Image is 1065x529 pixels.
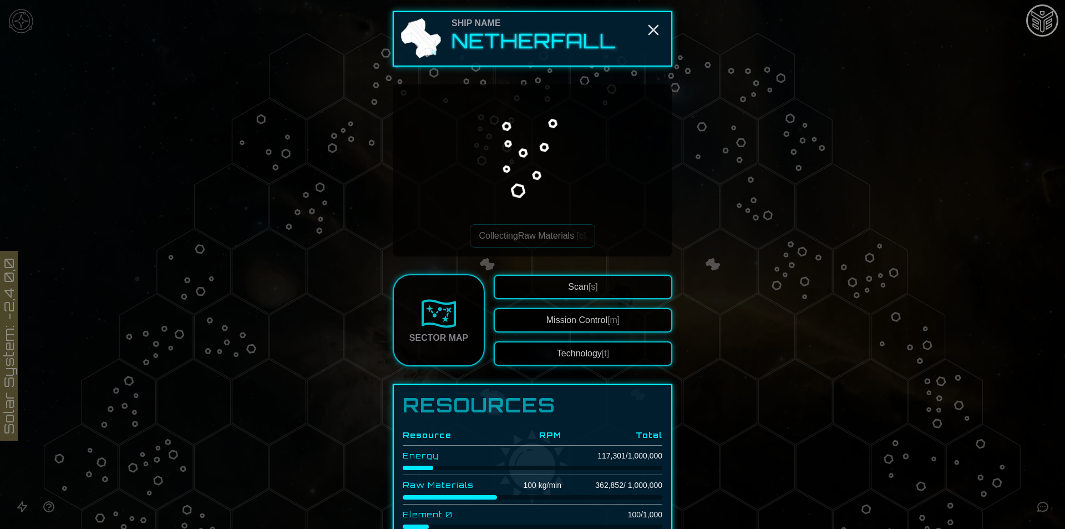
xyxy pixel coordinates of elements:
[500,425,561,446] th: RPM
[561,446,662,466] td: 117,301 / 1,000,000
[452,17,616,30] div: Ship Name
[494,308,672,332] button: Mission Control[m]
[403,475,500,496] td: Raw Materials
[561,505,662,525] td: 100 / 1,000
[602,349,609,358] span: [t]
[470,224,596,248] button: CollectingRaw Materials [c]
[645,21,662,39] button: Close
[494,275,672,299] button: Scan[s]
[409,331,468,345] div: Sector Map
[589,282,598,291] span: [s]
[398,17,443,61] img: Ship Icon
[607,315,620,325] span: [m]
[568,282,597,291] span: Scan
[561,475,662,496] td: 362,852 / 1,000,000
[393,274,485,366] a: Sector Map
[403,446,500,466] td: Energy
[403,394,662,416] h1: Resources
[452,78,612,239] img: Resource
[403,425,500,446] th: Resource
[577,231,586,240] span: [c]
[403,505,500,525] td: Element 0
[421,296,457,331] img: Sector
[452,30,616,52] h2: Netherfall
[494,341,672,366] button: Technology[t]
[561,425,662,446] th: Total
[500,475,561,496] td: 100 kg/min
